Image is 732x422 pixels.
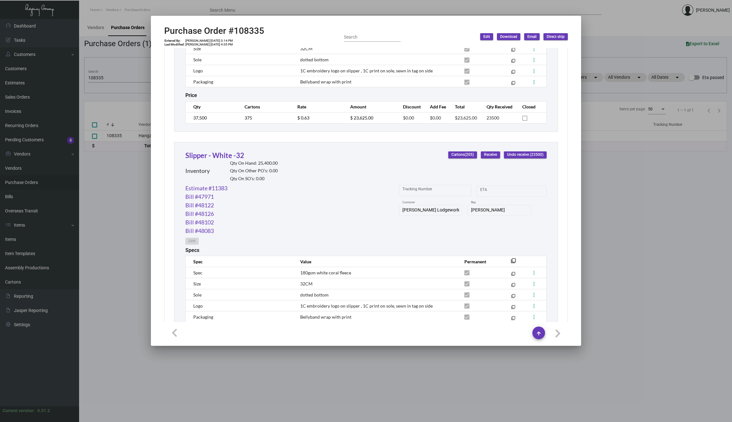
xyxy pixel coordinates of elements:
th: Value [294,256,458,267]
a: Bill #48102 [185,218,214,227]
th: Cartons [238,101,291,112]
span: Bellyband wrap with print [300,314,351,320]
a: Estimate #11383 [185,184,227,193]
th: Qty [186,101,239,112]
span: 1C embroidery logo on slipper , 1C print on sole, sewn in tag on side [300,68,433,73]
span: $0.00 [403,115,414,120]
span: dotted bottom [300,292,329,297]
span: 180gsm white coral fleece [300,270,351,275]
span: Receive [484,152,497,157]
h2: Purchase Order #108335 [164,26,264,36]
span: 32CM [300,281,313,286]
span: Logo [193,68,203,73]
mat-icon: filter_none [511,273,515,277]
th: Closed [516,101,546,112]
span: Undo receive (23500) [507,152,543,157]
td: Last Modified: [164,43,185,46]
mat-icon: filter_none [511,295,515,299]
span: 1C embroidery logo on slipper , 1C print on sole, sewn in tag on side [300,303,433,309]
mat-icon: filter_none [511,306,515,310]
th: Qty Received [480,101,516,112]
th: Add Fee [424,101,449,112]
mat-icon: filter_none [511,284,515,288]
span: Size [193,281,201,286]
button: Edit [480,33,493,40]
th: Discount [397,101,424,112]
span: $23,625.00 [455,115,477,120]
h2: Qty On Hand: 25,400.00 [230,161,278,166]
div: Current version: [3,407,35,414]
span: 23500 [487,115,499,120]
span: Sole [193,292,202,297]
h2: Specs [185,247,199,253]
span: Size [193,46,201,51]
span: 32CM [300,46,313,51]
mat-icon: filter_none [511,317,515,321]
button: Download [497,33,520,40]
mat-icon: filter_none [511,71,515,75]
a: Bill #48126 [185,210,214,218]
h2: Qty On Other PO’s: 0.00 [230,168,278,174]
span: Packaging [193,79,213,84]
span: Link [189,238,195,244]
span: Logo [193,303,203,309]
h2: Qty On SO’s: 0.00 [230,176,278,181]
td: Entered By: [164,39,185,43]
span: Bellyband wrap with print [300,79,351,84]
h2: Price [185,92,197,98]
button: Cartons(205) [448,151,477,158]
input: Start date [480,189,500,194]
span: Email [527,34,537,40]
span: Packaging [193,314,213,320]
th: Spec [186,256,294,267]
td: [PERSON_NAME] [DATE] 3:14 PM [185,39,233,43]
a: Bill #48083 [185,227,214,235]
span: Cartons [451,152,474,157]
div: 0.51.2 [37,407,50,414]
a: Slipper - White -32 [185,151,244,160]
mat-icon: filter_none [511,260,516,265]
span: Direct ship [547,34,565,40]
span: Edit [483,34,490,40]
mat-icon: filter_none [511,49,515,53]
th: Rate [291,101,344,112]
td: [PERSON_NAME] [DATE] 4:05 PM [185,43,233,46]
h2: Inventory [185,168,210,174]
span: dotted bottom [300,57,329,62]
button: Receive [481,151,500,158]
mat-icon: filter_none [511,60,515,64]
button: Direct ship [543,33,568,40]
button: Undo receive (23500) [504,151,547,158]
a: Bill #48122 [185,201,214,210]
span: $0.00 [430,115,441,120]
input: End date [505,189,536,194]
span: Sole [193,57,202,62]
th: Amount [344,101,397,112]
a: Bill #47971 [185,193,214,201]
button: Link [185,238,199,245]
span: (205) [465,152,474,157]
span: Spec [193,270,202,275]
th: Total [449,101,480,112]
button: Email [524,33,540,40]
mat-icon: filter_none [511,82,515,86]
span: Download [500,34,517,40]
th: Permanent [458,256,501,267]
